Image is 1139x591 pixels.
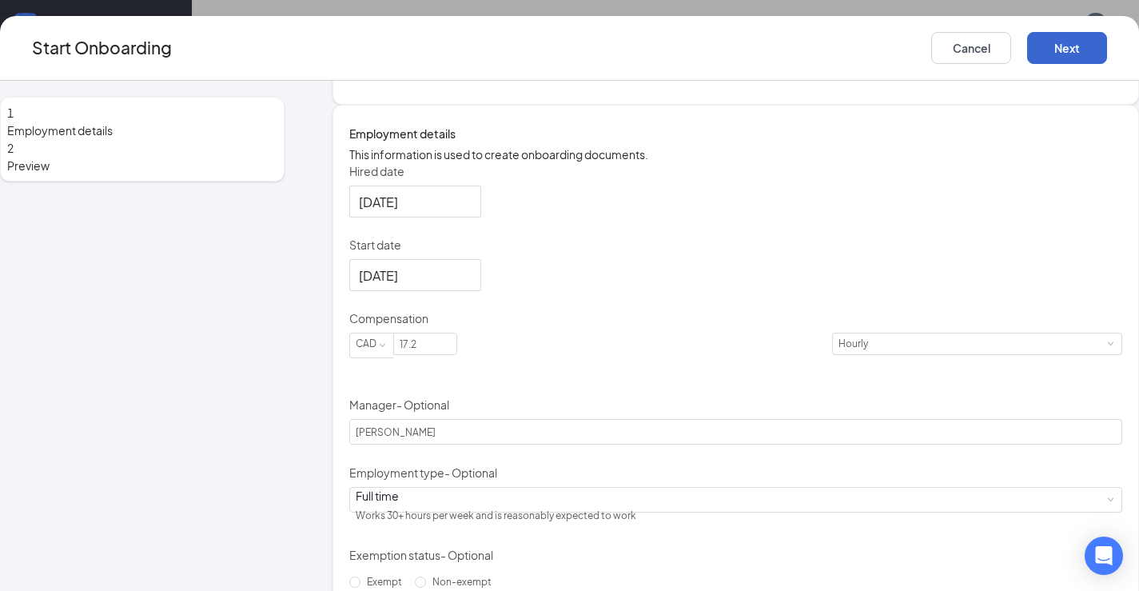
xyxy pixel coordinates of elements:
[349,465,1122,481] p: Employment type
[349,397,1122,413] p: Manager
[426,576,498,588] span: Non-exempt
[349,237,1122,253] p: Start date
[359,192,468,212] input: Sep 15, 2025
[356,488,647,528] div: [object Object]
[444,465,497,480] span: - Optional
[349,163,1122,179] p: Hired date
[7,106,14,120] span: 1
[356,333,388,354] div: CAD
[1027,32,1107,64] button: Next
[394,333,456,354] input: Amount
[349,419,1122,445] input: Manager name
[440,548,493,562] span: - Optional
[349,310,1122,326] p: Compensation
[356,504,636,528] div: Works 30+ hours per week and is reasonably expected to work
[32,34,172,61] h3: Start Onboarding
[359,266,468,286] input: Sep 15, 2025
[356,488,636,504] div: Full time
[349,125,1122,142] h4: Employment details
[7,157,277,174] span: Preview
[1085,537,1123,575] div: Open Intercom Messenger
[360,576,408,588] span: Exempt
[349,547,1122,563] p: Exemption status
[838,333,879,354] div: Hourly
[7,141,14,155] span: 2
[349,146,1122,163] p: This information is used to create onboarding documents.
[7,122,277,139] span: Employment details
[931,32,1011,64] button: Cancel
[396,397,449,412] span: - Optional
